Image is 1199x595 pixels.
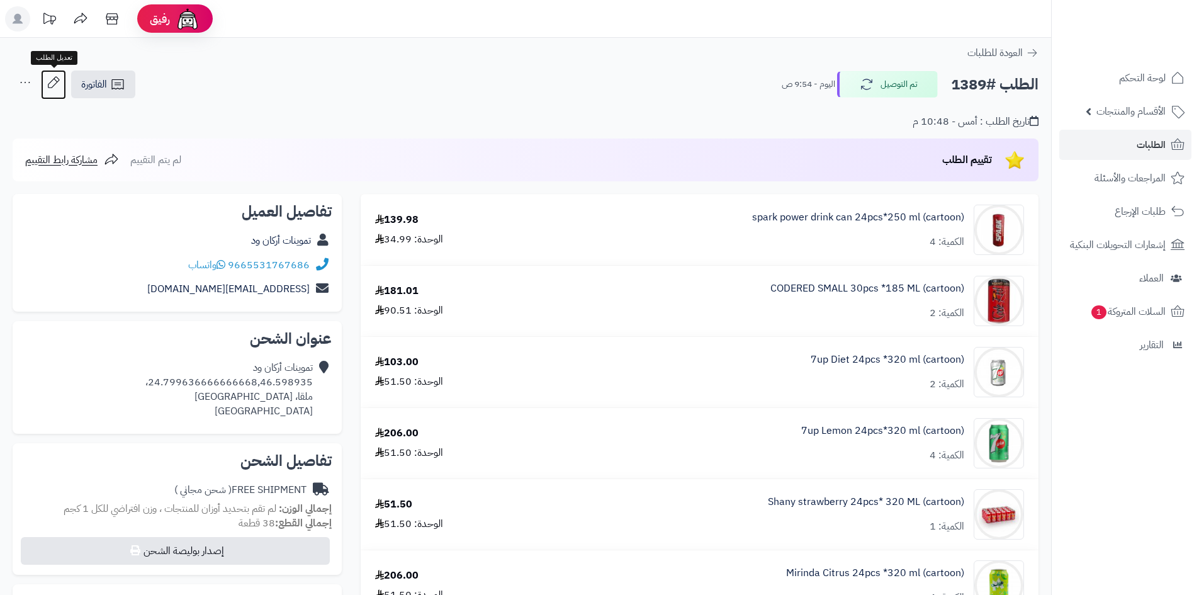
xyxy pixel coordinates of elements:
[786,566,964,581] a: Mirinda Citrus 24pcs *320 ml (cartoon)
[31,51,77,65] div: تعديل الطلب
[801,424,964,438] a: 7up Lemon 24pcs*320 ml (cartoon)
[23,331,332,346] h2: عنوان الشحن
[375,355,419,370] div: 103.00
[770,281,964,296] a: CODERED SMALL 30pcs *185 ML (cartoon)
[1059,130,1191,160] a: الطلبات
[1095,169,1166,187] span: المراجعات والأسئلة
[1059,196,1191,227] a: طلبات الإرجاع
[145,361,313,418] div: تموينات أركان ود 24.799636666666668,46.598935، ملقا، [GEOGRAPHIC_DATA] [GEOGRAPHIC_DATA]
[782,78,835,91] small: اليوم - 9:54 ص
[1137,136,1166,154] span: الطلبات
[25,152,98,167] span: مشاركة رابط التقييم
[71,71,135,98] a: الفاتورة
[64,501,276,516] span: لم تقم بتحديد أوزان للمنتجات ، وزن افتراضي للكل 1 كجم
[228,258,310,273] a: 9665531767686
[1059,263,1191,293] a: العملاء
[768,495,964,509] a: Shany strawberry 24pcs* 320 ML (cartoon)
[930,377,964,392] div: الكمية: 2
[913,115,1039,129] div: تاريخ الطلب : أمس - 10:48 م
[23,204,332,219] h2: تفاصيل العميل
[951,72,1039,98] h2: الطلب #1389
[967,45,1023,60] span: العودة للطلبات
[251,233,311,248] a: تموينات أركان ود
[1059,297,1191,327] a: السلات المتروكة1
[811,353,964,367] a: 7up Diet 24pcs *320 ml (cartoon)
[375,426,419,441] div: 206.00
[21,537,330,565] button: إصدار بوليصة الشحن
[1139,269,1164,287] span: العملاء
[188,258,225,273] a: واتساب
[130,152,181,167] span: لم يتم التقييم
[1091,305,1106,319] span: 1
[837,71,938,98] button: تم التوصيل
[147,281,310,297] a: [EMAIL_ADDRESS][DOMAIN_NAME]
[1070,236,1166,254] span: إشعارات التحويلات البنكية
[974,276,1023,326] img: 1747536337-61lY7EtfpmL._AC_SL1500-90x90.jpg
[375,375,443,389] div: الوحدة: 51.50
[1059,63,1191,93] a: لوحة التحكم
[375,446,443,460] div: الوحدة: 51.50
[25,152,119,167] a: مشاركة رابط التقييم
[1140,336,1164,354] span: التقارير
[1096,103,1166,120] span: الأقسام والمنتجات
[930,306,964,320] div: الكمية: 2
[930,448,964,463] div: الكمية: 4
[974,205,1023,255] img: 1747517517-f85b5201-d493-429b-b138-9978c401-90x90.jpg
[81,77,107,92] span: الفاتورة
[375,284,419,298] div: 181.01
[23,453,332,468] h2: تفاصيل الشحن
[375,303,443,318] div: الوحدة: 90.51
[974,418,1023,468] img: 1747540602-UsMwFj3WdUIJzISPTZ6ZIXs6lgAaNT6J-90x90.jpg
[974,489,1023,540] img: 1747542077-4f066927-1750-4e9d-9c34-ff2f7387-90x90.jpg
[174,482,232,497] span: ( شحن مجاني )
[275,516,332,531] strong: إجمالي القطع:
[375,232,443,247] div: الوحدة: 34.99
[752,210,964,225] a: spark power drink can 24pcs*250 ml (cartoon)
[375,497,412,512] div: 51.50
[967,45,1039,60] a: العودة للطلبات
[1059,330,1191,360] a: التقارير
[930,235,964,249] div: الكمية: 4
[239,516,332,531] small: 38 قطعة
[375,569,419,583] div: 206.00
[150,11,170,26] span: رفيق
[1115,203,1166,220] span: طلبات الإرجاع
[1059,163,1191,193] a: المراجعات والأسئلة
[33,6,65,35] a: تحديثات المنصة
[942,152,992,167] span: تقييم الطلب
[930,519,964,534] div: الكمية: 1
[375,213,419,227] div: 139.98
[174,483,307,497] div: FREE SHIPMENT
[974,347,1023,397] img: 1747540408-7a431d2a-4456-4a4d-8b76-9a07e3ea-90x90.jpg
[175,6,200,31] img: ai-face.png
[375,517,443,531] div: الوحدة: 51.50
[1090,303,1166,320] span: السلات المتروكة
[1119,69,1166,87] span: لوحة التحكم
[1059,230,1191,260] a: إشعارات التحويلات البنكية
[279,501,332,516] strong: إجمالي الوزن:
